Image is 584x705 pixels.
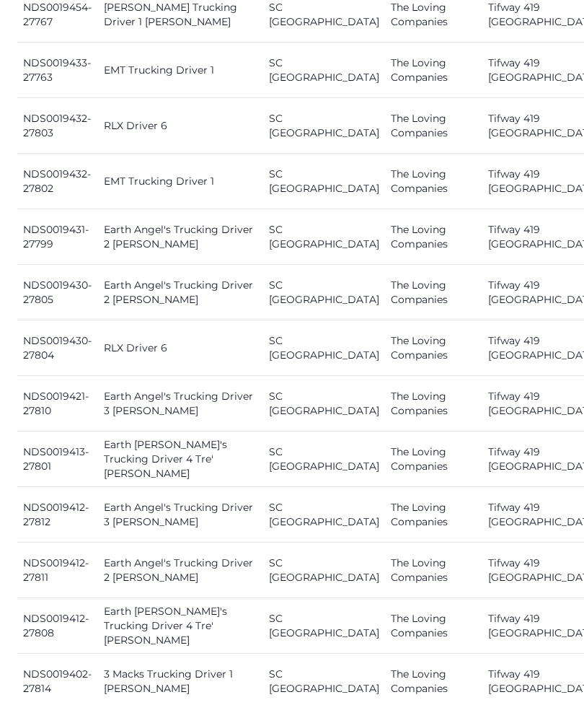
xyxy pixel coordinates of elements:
[98,99,263,154] td: RLX Driver 6
[17,210,98,266] td: NDS0019431-27799
[98,488,263,543] td: Earth Angel's Trucking Driver 3 [PERSON_NAME]
[385,43,482,99] td: The Loving Companies
[98,266,263,321] td: Earth Angel's Trucking Driver 2 [PERSON_NAME]
[263,543,385,599] td: SC [GEOGRAPHIC_DATA]
[98,599,263,654] td: Earth [PERSON_NAME]'s Trucking Driver 4 Tre' [PERSON_NAME]
[98,210,263,266] td: Earth Angel's Trucking Driver 2 [PERSON_NAME]
[263,210,385,266] td: SC [GEOGRAPHIC_DATA]
[263,488,385,543] td: SC [GEOGRAPHIC_DATA]
[17,432,98,488] td: NDS0019413-27801
[98,321,263,377] td: RLX Driver 6
[17,154,98,210] td: NDS0019432-27802
[98,154,263,210] td: EMT Trucking Driver 1
[263,432,385,488] td: SC [GEOGRAPHIC_DATA]
[263,43,385,99] td: SC [GEOGRAPHIC_DATA]
[385,321,482,377] td: The Loving Companies
[17,43,98,99] td: NDS0019433-27763
[263,99,385,154] td: SC [GEOGRAPHIC_DATA]
[263,266,385,321] td: SC [GEOGRAPHIC_DATA]
[385,266,482,321] td: The Loving Companies
[98,432,263,488] td: Earth [PERSON_NAME]'s Trucking Driver 4 Tre' [PERSON_NAME]
[17,377,98,432] td: NDS0019421-27810
[385,99,482,154] td: The Loving Companies
[17,488,98,543] td: NDS0019412-27812
[385,599,482,654] td: The Loving Companies
[385,488,482,543] td: The Loving Companies
[98,543,263,599] td: Earth Angel's Trucking Driver 2 [PERSON_NAME]
[17,266,98,321] td: NDS0019430-27805
[263,377,385,432] td: SC [GEOGRAPHIC_DATA]
[263,321,385,377] td: SC [GEOGRAPHIC_DATA]
[263,599,385,654] td: SC [GEOGRAPHIC_DATA]
[17,99,98,154] td: NDS0019432-27803
[98,43,263,99] td: EMT Trucking Driver 1
[17,599,98,654] td: NDS0019412-27808
[385,543,482,599] td: The Loving Companies
[385,154,482,210] td: The Loving Companies
[263,154,385,210] td: SC [GEOGRAPHIC_DATA]
[17,543,98,599] td: NDS0019412-27811
[98,377,263,432] td: Earth Angel's Trucking Driver 3 [PERSON_NAME]
[385,377,482,432] td: The Loving Companies
[385,432,482,488] td: The Loving Companies
[17,321,98,377] td: NDS0019430-27804
[385,210,482,266] td: The Loving Companies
